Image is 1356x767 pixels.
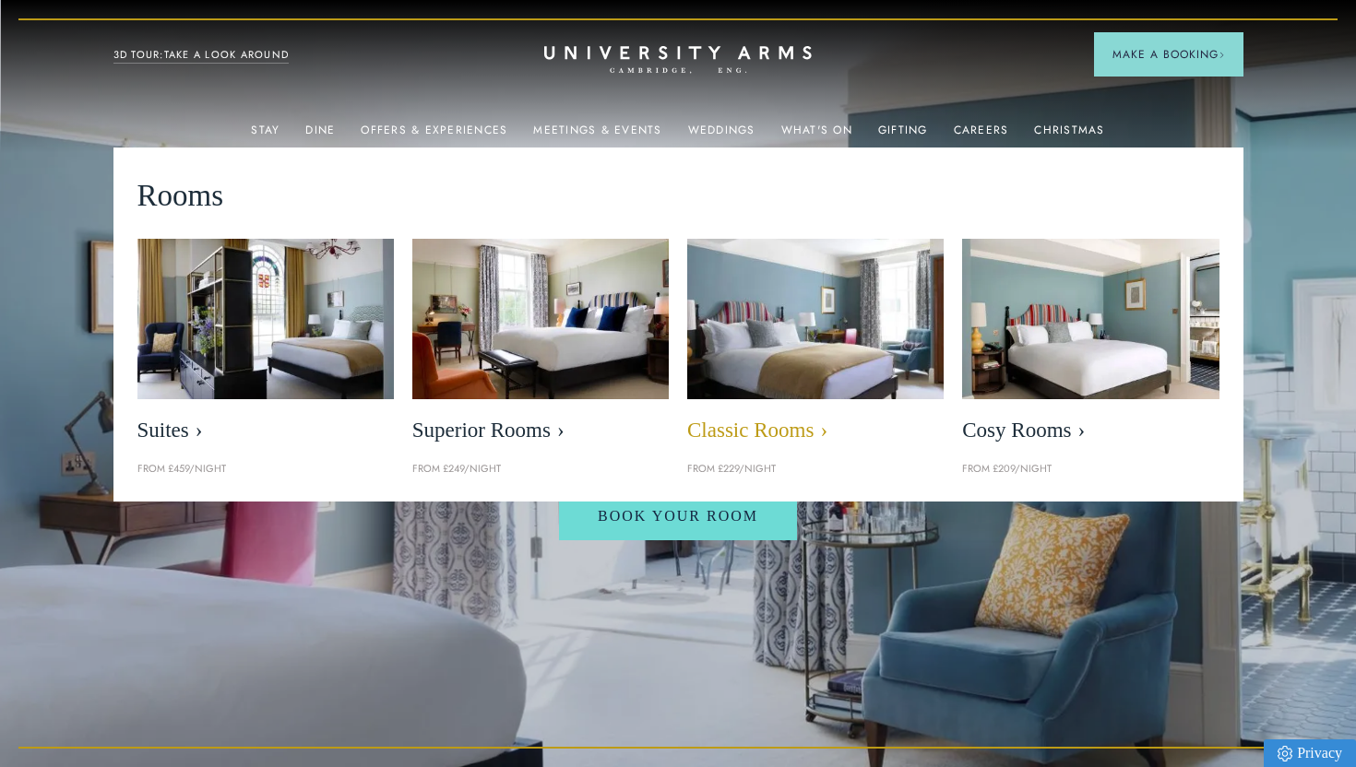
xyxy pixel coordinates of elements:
[1278,746,1292,761] img: Privacy
[688,124,755,147] a: Weddings
[687,461,944,478] p: From £229/night
[412,239,669,453] a: image-5bdf0f703dacc765be5ca7f9d527278f30b65e65-400x250-jpg Superior Rooms
[137,171,224,220] span: Rooms
[1034,124,1104,147] a: Christmas
[962,418,1219,443] span: Cosy Rooms
[1112,46,1225,63] span: Make a Booking
[1264,739,1356,767] a: Privacy
[668,227,963,411] img: image-7eccef6fe4fe90343db89eb79f703814c40db8b4-400x250-jpg
[113,47,290,64] a: 3D TOUR:TAKE A LOOK AROUND
[962,461,1219,478] p: From £209/night
[1219,52,1225,58] img: Arrow icon
[137,239,394,399] img: image-21e87f5add22128270780cf7737b92e839d7d65d-400x250-jpg
[412,239,669,399] img: image-5bdf0f703dacc765be5ca7f9d527278f30b65e65-400x250-jpg
[687,418,944,443] span: Classic Rooms
[544,46,812,75] a: Home
[137,461,394,478] p: From £459/night
[361,124,507,147] a: Offers & Experiences
[962,239,1219,453] a: image-0c4e569bfe2498b75de12d7d88bf10a1f5f839d4-400x250-jpg Cosy Rooms
[954,124,1009,147] a: Careers
[305,124,335,147] a: Dine
[781,124,852,147] a: What's On
[137,239,394,453] a: image-21e87f5add22128270780cf7737b92e839d7d65d-400x250-jpg Suites
[687,239,944,453] a: image-7eccef6fe4fe90343db89eb79f703814c40db8b4-400x250-jpg Classic Rooms
[412,461,669,478] p: From £249/night
[533,124,661,147] a: Meetings & Events
[1094,32,1243,77] button: Make a BookingArrow icon
[878,124,928,147] a: Gifting
[137,418,394,443] span: Suites
[962,239,1219,399] img: image-0c4e569bfe2498b75de12d7d88bf10a1f5f839d4-400x250-jpg
[559,492,797,540] a: Book Your Room
[251,124,280,147] a: Stay
[412,418,669,443] span: Superior Rooms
